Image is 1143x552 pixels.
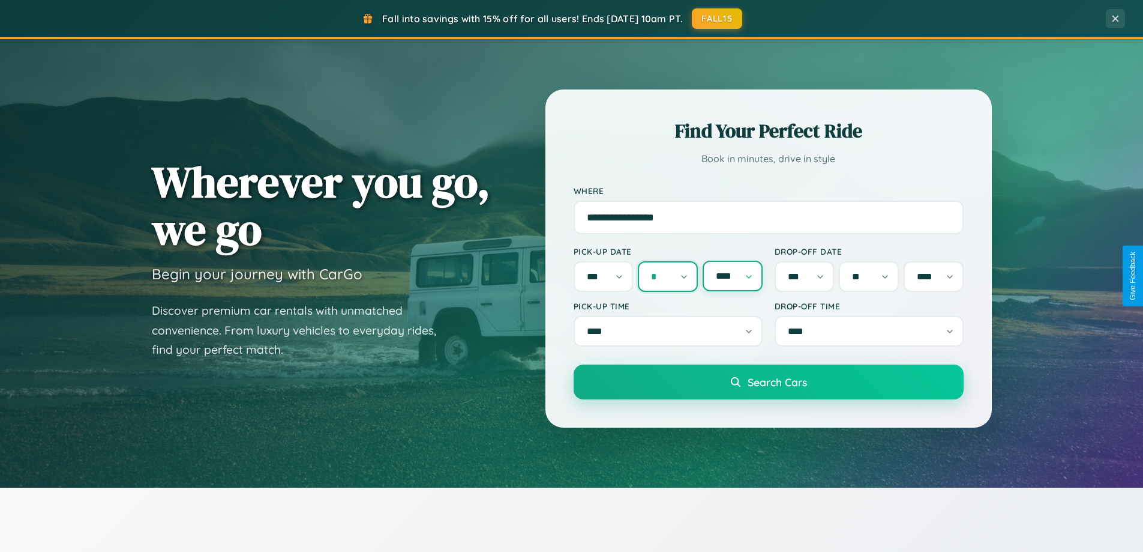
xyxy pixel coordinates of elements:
[152,265,362,283] h3: Begin your journey with CarGo
[382,13,683,25] span: Fall into savings with 15% off for all users! Ends [DATE] 10am PT.
[748,375,807,389] span: Search Cars
[574,365,964,399] button: Search Cars
[574,118,964,144] h2: Find Your Perfect Ride
[775,301,964,311] label: Drop-off Time
[1129,252,1137,300] div: Give Feedback
[574,150,964,168] p: Book in minutes, drive in style
[574,301,763,311] label: Pick-up Time
[152,301,452,360] p: Discover premium car rentals with unmatched convenience. From luxury vehicles to everyday rides, ...
[692,8,742,29] button: FALL15
[574,246,763,256] label: Pick-up Date
[574,186,964,196] label: Where
[775,246,964,256] label: Drop-off Date
[152,158,490,253] h1: Wherever you go, we go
